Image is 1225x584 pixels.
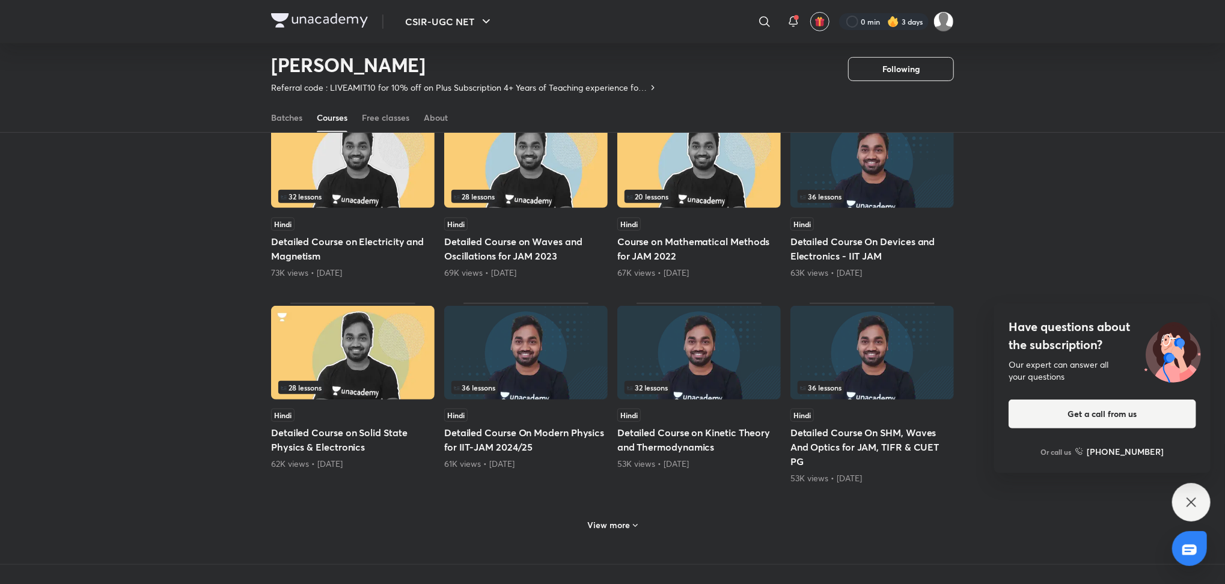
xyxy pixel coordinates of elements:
div: infosection [451,190,600,203]
div: 53K views • 2 years ago [617,458,781,470]
span: Hindi [617,217,641,231]
div: left [625,190,774,203]
div: About [424,112,448,124]
button: CSIR-UGC NET [398,10,501,34]
button: Get a call from us [1009,400,1196,428]
a: About [424,103,448,132]
div: Our expert can answer all your questions [1009,359,1196,383]
h5: Detailed Course on Electricity and Magnetism [271,234,435,263]
button: Following [848,57,954,81]
a: Courses [317,103,347,132]
div: Detailed Course on Electricity and Magnetism [271,111,435,278]
div: infosection [625,190,774,203]
div: Batches [271,112,302,124]
a: Batches [271,103,302,132]
div: left [451,190,600,203]
h5: Detailed Course On Modern Physics for IIT-JAM 2024/25 [444,425,608,454]
h5: Detailed Course on Kinetic Theory and Thermodynamics [617,425,781,454]
h6: View more [588,519,631,531]
span: 32 lessons [627,384,668,391]
div: infosection [798,381,947,394]
img: Thumbnail [790,306,954,400]
div: infocontainer [451,190,600,203]
div: left [798,190,947,203]
img: Thumbnail [790,114,954,208]
p: Referral code : LIVEAMIT10 for 10% off on Plus Subscription 4+ Years of Teaching experience for I... [271,82,648,94]
p: Or call us [1041,446,1072,457]
h5: Detailed Course On Devices and Electronics - IIT JAM [790,234,954,263]
h2: [PERSON_NAME] [271,53,658,77]
img: ttu_illustration_new.svg [1135,318,1211,383]
div: left [278,381,427,394]
div: Detailed Course on Kinetic Theory and Thermodynamics [617,303,781,484]
div: infosection [798,190,947,203]
img: Thumbnail [271,306,435,400]
img: Thumbnail [617,306,781,400]
img: Thumbnail [444,306,608,400]
div: infocontainer [798,190,947,203]
div: 67K views • 4 years ago [617,267,781,279]
h5: Detailed Course On SHM, Waves And Optics for JAM, TIFR & CUET PG [790,425,954,469]
div: infosection [451,381,600,394]
div: 63K views • 2 years ago [790,267,954,279]
img: Thumbnail [617,114,781,208]
span: Hindi [790,409,814,422]
span: 28 lessons [281,384,322,391]
span: Hindi [444,409,468,422]
div: 61K views • 2 years ago [444,458,608,470]
span: Following [882,63,920,75]
a: Free classes [362,103,409,132]
img: Thumbnail [271,114,435,208]
span: Hindi [617,409,641,422]
img: streak [887,16,899,28]
div: 69K views • 3 years ago [444,267,608,279]
div: infocontainer [625,381,774,394]
div: 73K views • 4 years ago [271,267,435,279]
div: Free classes [362,112,409,124]
h6: [PHONE_NUMBER] [1087,445,1164,458]
span: 36 lessons [800,384,842,391]
span: 32 lessons [281,193,322,200]
div: left [625,381,774,394]
div: Detailed Course On Modern Physics for IIT-JAM 2024/25 [444,303,608,484]
div: Detailed Course on Waves and Oscillations for JAM 2023 [444,111,608,278]
div: Detailed Course on Solid State Physics & Electronics [271,303,435,484]
div: infocontainer [278,381,427,394]
div: Courses [317,112,347,124]
div: Detailed Course On Devices and Electronics - IIT JAM [790,111,954,278]
div: infocontainer [451,381,600,394]
span: Hindi [271,217,295,231]
span: 36 lessons [800,193,842,200]
img: avatar [814,16,825,27]
h4: Have questions about the subscription? [1009,318,1196,354]
div: infocontainer [625,190,774,203]
div: 53K views • 1 year ago [790,472,954,484]
div: infocontainer [278,190,427,203]
span: 28 lessons [454,193,495,200]
span: Hindi [790,217,814,231]
h5: Detailed Course on Solid State Physics & Electronics [271,425,435,454]
h5: Detailed Course on Waves and Oscillations for JAM 2023 [444,234,608,263]
div: left [278,190,427,203]
span: 20 lessons [627,193,668,200]
div: left [451,381,600,394]
div: 62K views • 4 years ago [271,458,435,470]
div: Course on Mathematical Methods for JAM 2022 [617,111,781,278]
div: infosection [278,381,427,394]
a: [PHONE_NUMBER] [1075,445,1164,458]
button: avatar [810,12,829,31]
a: Company Logo [271,13,368,31]
img: Thumbnail [444,114,608,208]
div: infosection [278,190,427,203]
div: infosection [625,381,774,394]
span: Hindi [444,217,468,231]
div: Detailed Course On SHM, Waves And Optics for JAM, TIFR & CUET PG [790,303,954,484]
img: Company Logo [271,13,368,28]
h5: Course on Mathematical Methods for JAM 2022 [617,234,781,263]
div: infocontainer [798,381,947,394]
span: 36 lessons [454,384,495,391]
img: Rai Haldar [933,11,954,32]
div: left [798,381,947,394]
span: Hindi [271,409,295,422]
